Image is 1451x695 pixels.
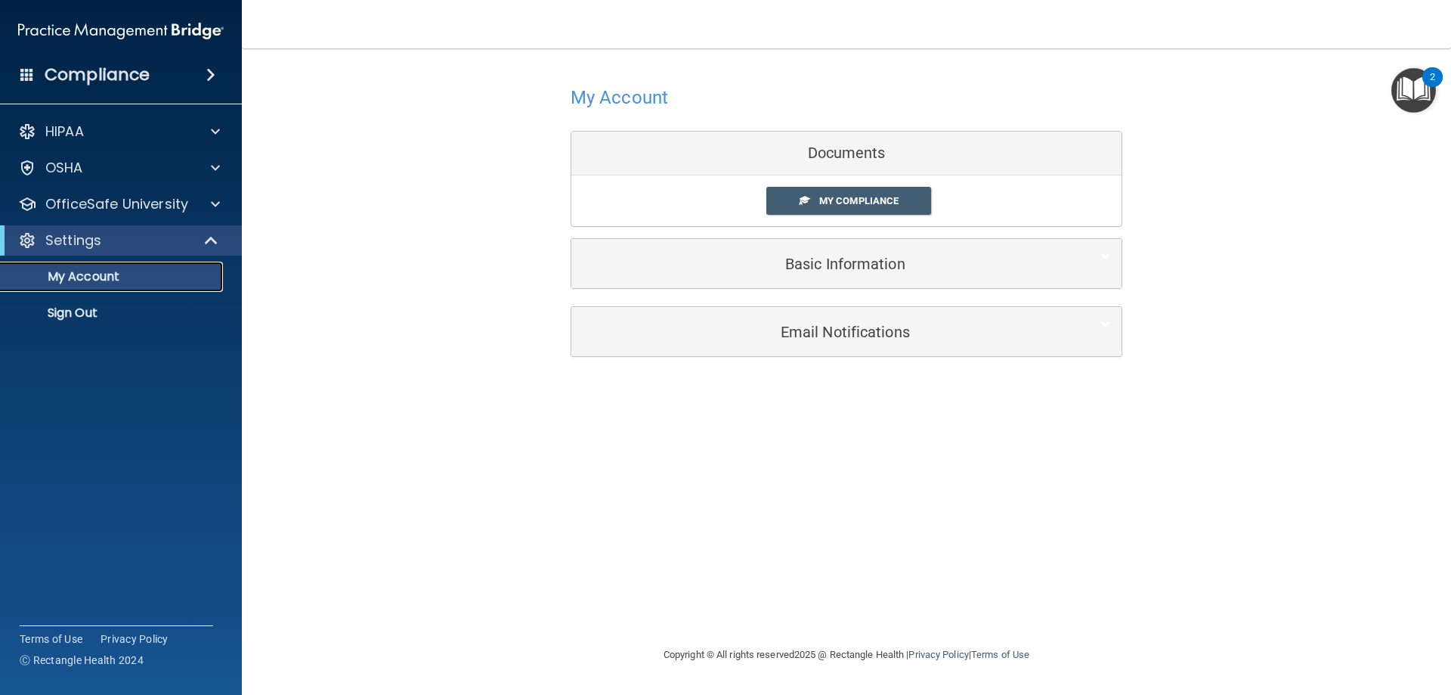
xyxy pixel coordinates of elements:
[18,159,220,177] a: OSHA
[18,16,224,46] img: PMB logo
[583,256,1064,272] h5: Basic Information
[18,123,220,141] a: HIPAA
[101,631,169,647] a: Privacy Policy
[10,306,216,321] p: Sign Out
[1430,77,1435,97] div: 2
[819,195,899,206] span: My Compliance
[583,315,1110,349] a: Email Notifications
[18,231,219,250] a: Settings
[908,649,968,660] a: Privacy Policy
[571,88,668,107] h4: My Account
[583,247,1110,281] a: Basic Information
[45,195,188,213] p: OfficeSafe University
[583,324,1064,340] h5: Email Notifications
[45,64,150,85] h4: Compliance
[971,649,1029,660] a: Terms of Use
[571,132,1122,175] div: Documents
[45,159,83,177] p: OSHA
[20,653,144,668] span: Ⓒ Rectangle Health 2024
[1391,68,1436,113] button: Open Resource Center, 2 new notifications
[10,269,216,284] p: My Account
[45,231,101,250] p: Settings
[18,195,220,213] a: OfficeSafe University
[571,631,1122,679] div: Copyright © All rights reserved 2025 @ Rectangle Health | |
[20,631,82,647] a: Terms of Use
[45,123,84,141] p: HIPAA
